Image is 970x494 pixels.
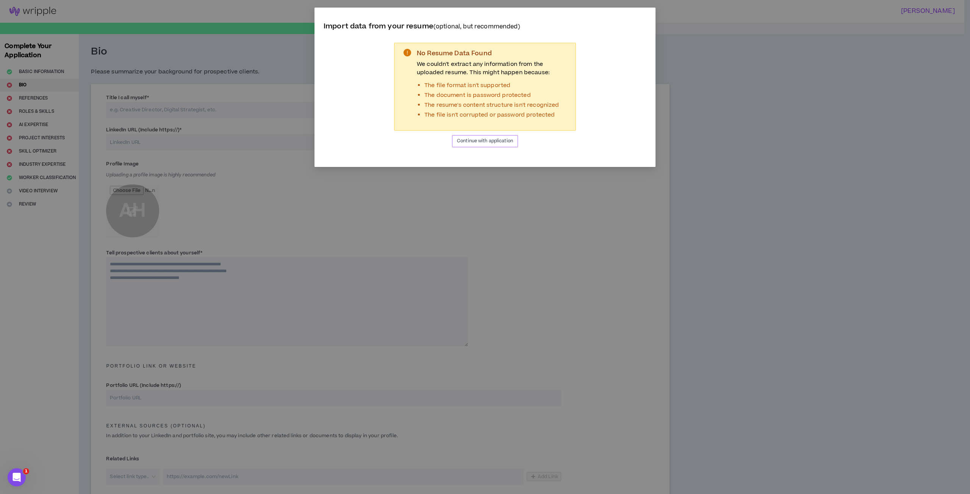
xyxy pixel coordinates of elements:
span: Continue with application [457,137,513,145]
p: We couldn't extract any information from the uploaded resume. This might happen because: [417,60,570,77]
span: 1 [23,468,29,474]
button: Close [635,8,656,28]
span: exclamation-circle [404,49,411,56]
small: (optional, but recommended) [433,23,520,31]
iframe: Intercom live chat [8,468,26,486]
button: Continue with application [452,135,518,147]
li: The document is password protected [424,91,570,100]
li: The resume's content structure isn't recognized [424,101,570,109]
p: Import data from your resume [324,21,646,32]
div: No Resume Data Found [417,49,570,59]
li: The file isn't corrupted or password protected [424,111,570,119]
li: The file format isn't supported [424,81,570,90]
